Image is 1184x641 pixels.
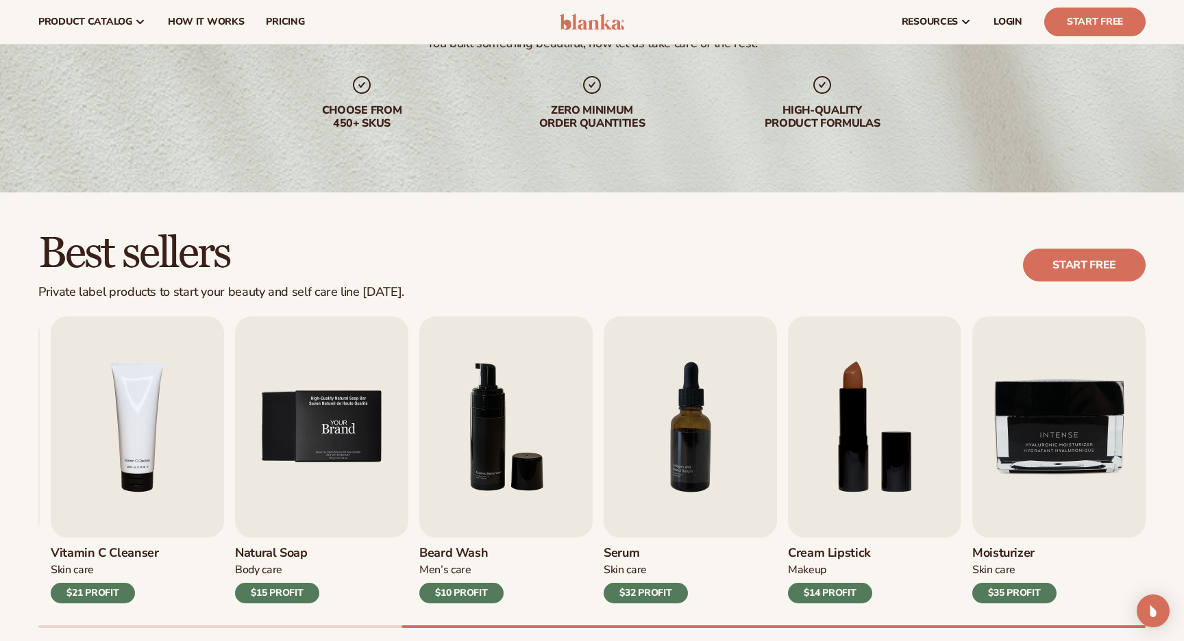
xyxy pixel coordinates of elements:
[235,583,319,603] div: $15 PROFIT
[604,316,777,603] a: 7 / 9
[994,16,1022,27] span: LOGIN
[902,16,958,27] span: resources
[235,563,319,577] div: Body Care
[604,546,688,561] h3: Serum
[51,563,159,577] div: Skin Care
[972,546,1057,561] h3: Moisturizer
[788,546,872,561] h3: Cream Lipstick
[972,583,1057,603] div: $35 PROFIT
[1044,8,1146,36] a: Start Free
[972,563,1057,577] div: Skin Care
[235,316,408,538] img: Shopify Image 6
[419,583,504,603] div: $10 PROFIT
[266,16,304,27] span: pricing
[1137,594,1170,627] div: Open Intercom Messenger
[604,583,688,603] div: $32 PROFIT
[788,316,961,603] a: 8 / 9
[38,285,404,300] div: Private label products to start your beauty and self care line [DATE].
[1023,249,1146,281] a: Start free
[51,316,224,603] a: 4 / 9
[604,563,688,577] div: Skin Care
[419,546,504,561] h3: Beard Wash
[735,104,910,130] div: High-quality product formulas
[972,316,1146,603] a: 9 / 9
[504,104,680,130] div: Zero minimum order quantities
[168,16,245,27] span: How It Works
[235,546,319,561] h3: Natural Soap
[38,231,404,277] h2: Best sellers
[38,16,132,27] span: product catalog
[51,583,135,603] div: $21 PROFIT
[560,14,625,30] img: logo
[274,104,449,130] div: Choose from 450+ Skus
[788,563,872,577] div: Makeup
[419,563,504,577] div: Men’s Care
[51,546,159,561] h3: Vitamin C Cleanser
[788,583,872,603] div: $14 PROFIT
[235,316,408,603] a: 5 / 9
[419,316,593,603] a: 6 / 9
